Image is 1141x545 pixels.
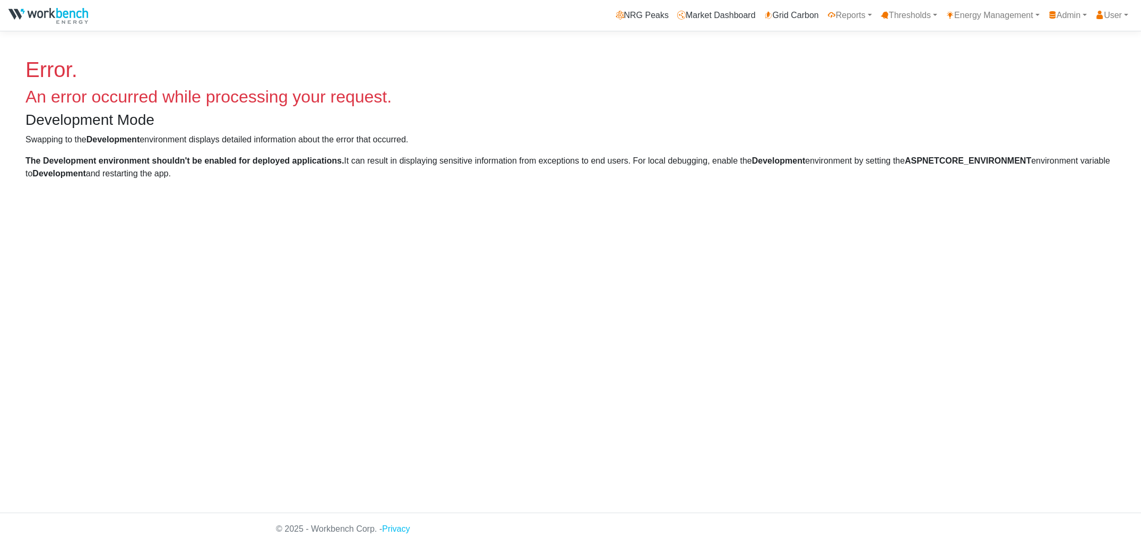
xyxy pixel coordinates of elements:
[876,5,941,26] a: Thresholds
[1091,5,1133,26] a: User
[32,169,85,178] strong: Development
[25,111,1116,129] h3: Development Mode
[268,513,873,545] div: © 2025 - Workbench Corp. -
[87,135,140,144] strong: Development
[752,156,805,165] strong: Development
[25,156,344,165] strong: The Development environment shouldn't be enabled for deployed applications.
[905,156,1031,165] strong: ASPNETCORE_ENVIRONMENT
[941,5,1044,26] a: Energy Management
[25,155,1116,180] p: It can result in displaying sensitive information from exceptions to end users. For local debuggi...
[760,5,823,26] a: Grid Carbon
[1044,5,1091,26] a: Admin
[25,87,1116,107] h2: An error occurred while processing your request.
[823,5,876,26] a: Reports
[382,524,410,533] a: Privacy
[673,5,760,26] a: Market Dashboard
[611,5,673,26] a: NRG Peaks
[8,8,88,24] img: NRGPeaks.png
[25,133,1116,146] p: Swapping to the environment displays detailed information about the error that occurred.
[25,57,1116,82] h1: Error.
